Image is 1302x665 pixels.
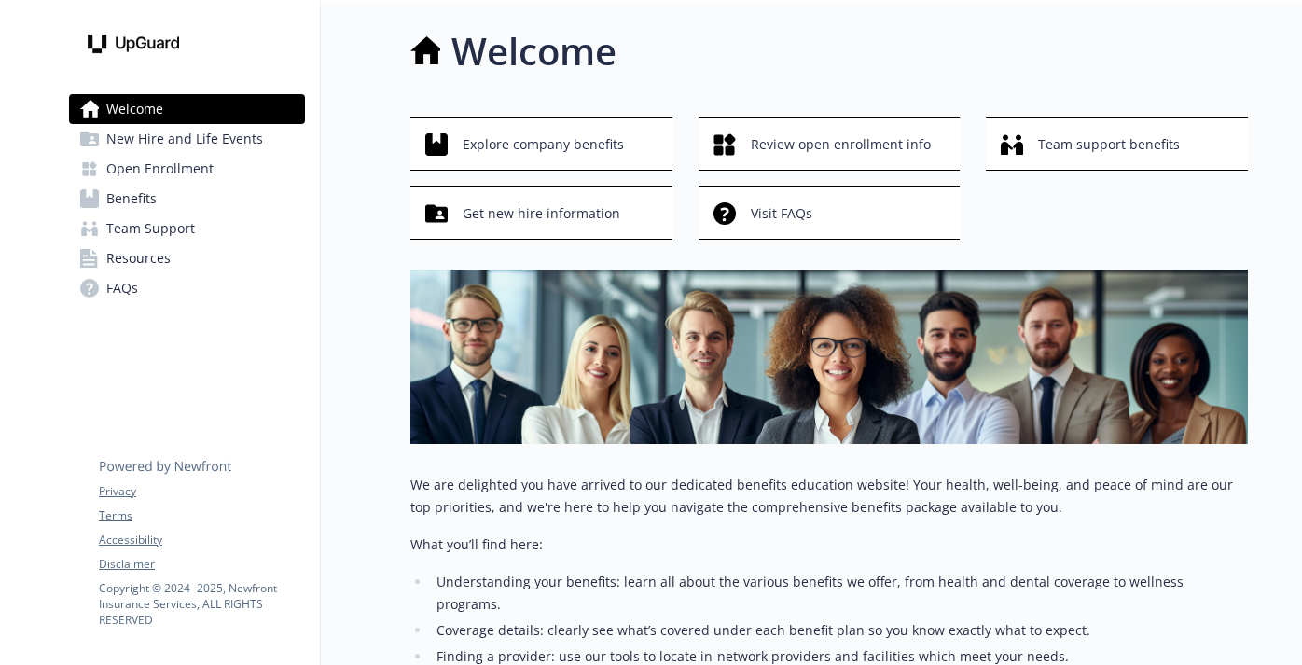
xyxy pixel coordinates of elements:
[99,483,304,500] a: Privacy
[106,124,263,154] span: New Hire and Life Events
[69,124,305,154] a: New Hire and Life Events
[106,94,163,124] span: Welcome
[106,214,195,243] span: Team Support
[410,474,1248,519] p: We are delighted you have arrived to our dedicated benefits education website! Your health, well-...
[751,196,812,231] span: Visit FAQs
[751,127,931,162] span: Review open enrollment info
[69,94,305,124] a: Welcome
[69,214,305,243] a: Team Support
[699,186,961,240] button: Visit FAQs
[69,184,305,214] a: Benefits
[106,154,214,184] span: Open Enrollment
[99,580,304,628] p: Copyright © 2024 - 2025 , Newfront Insurance Services, ALL RIGHTS RESERVED
[106,243,171,273] span: Resources
[99,532,304,548] a: Accessibility
[69,273,305,303] a: FAQs
[99,507,304,524] a: Terms
[463,196,620,231] span: Get new hire information
[410,186,672,240] button: Get new hire information
[106,273,138,303] span: FAQs
[986,117,1248,171] button: Team support benefits
[410,533,1248,556] p: What you’ll find here:
[106,184,157,214] span: Benefits
[69,243,305,273] a: Resources
[463,127,624,162] span: Explore company benefits
[410,117,672,171] button: Explore company benefits
[99,556,304,573] a: Disclaimer
[699,117,961,171] button: Review open enrollment info
[431,619,1248,642] li: Coverage details: clearly see what’s covered under each benefit plan so you know exactly what to ...
[410,270,1248,444] img: overview page banner
[69,154,305,184] a: Open Enrollment
[1038,127,1180,162] span: Team support benefits
[451,23,616,79] h1: Welcome
[431,571,1248,616] li: Understanding your benefits: learn all about the various benefits we offer, from health and denta...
